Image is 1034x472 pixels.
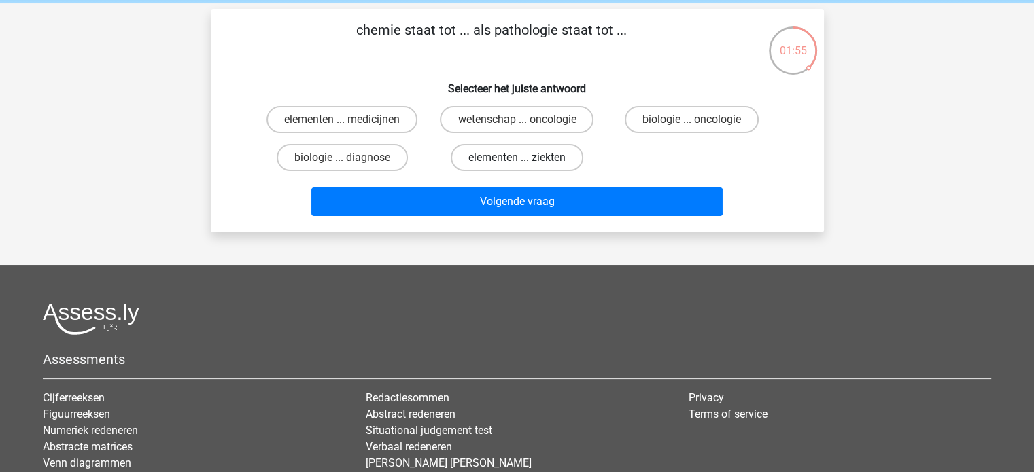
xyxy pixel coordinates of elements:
a: Cijferreeksen [43,391,105,404]
a: Redactiesommen [366,391,449,404]
label: biologie ... diagnose [277,144,408,171]
img: Assessly logo [43,303,139,335]
p: chemie staat tot ... als pathologie staat tot ... [232,20,751,60]
a: Terms of service [689,407,768,420]
a: Abstracte matrices [43,440,133,453]
label: biologie ... oncologie [625,106,759,133]
h6: Selecteer het juiste antwoord [232,71,802,95]
a: [PERSON_NAME] [PERSON_NAME] [366,456,532,469]
h5: Assessments [43,351,991,367]
div: 01:55 [768,25,818,59]
label: elementen ... medicijnen [266,106,417,133]
a: Situational judgement test [366,424,492,437]
a: Figuurreeksen [43,407,110,420]
label: elementen ... ziekten [451,144,583,171]
button: Volgende vraag [311,187,723,216]
label: wetenschap ... oncologie [440,106,593,133]
a: Verbaal redeneren [366,440,452,453]
a: Privacy [689,391,724,404]
a: Venn diagrammen [43,456,131,469]
a: Numeriek redeneren [43,424,138,437]
a: Abstract redeneren [366,407,455,420]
